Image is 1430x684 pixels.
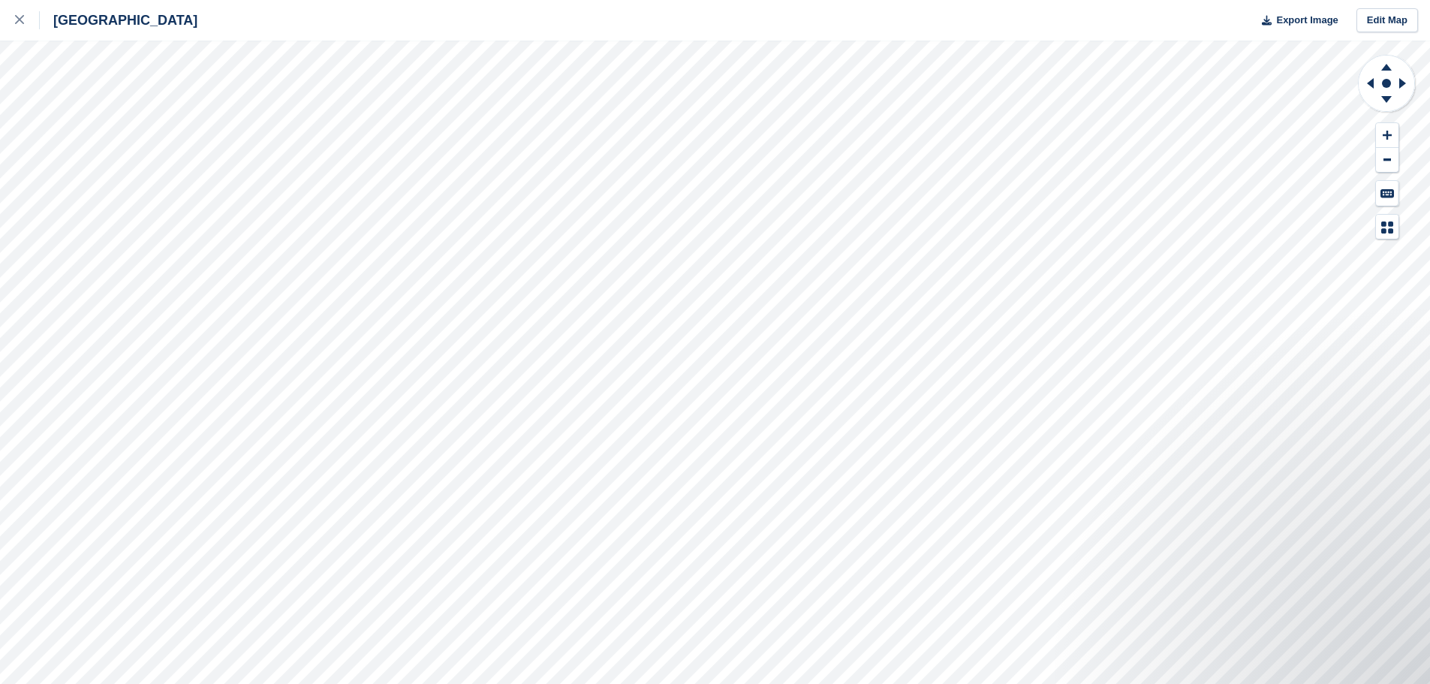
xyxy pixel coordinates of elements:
a: Edit Map [1356,8,1418,33]
span: Export Image [1276,13,1338,28]
button: Zoom Out [1376,148,1398,173]
button: Zoom In [1376,123,1398,148]
button: Map Legend [1376,215,1398,240]
button: Keyboard Shortcuts [1376,181,1398,206]
div: [GEOGRAPHIC_DATA] [40,11,197,29]
button: Export Image [1253,8,1338,33]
